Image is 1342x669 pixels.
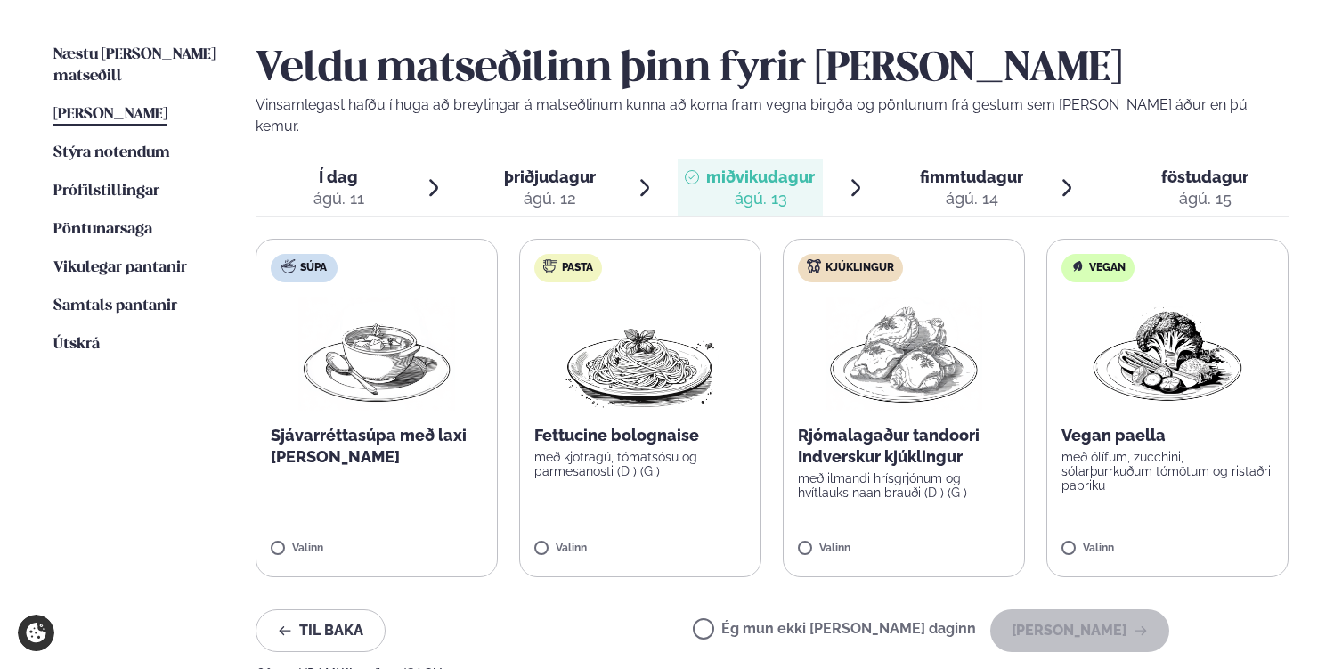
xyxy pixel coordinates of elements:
[18,615,54,651] a: Cookie settings
[53,107,167,122] span: [PERSON_NAME]
[53,257,187,279] a: Vikulegar pantanir
[534,425,746,446] p: Fettucine bolognaise
[271,425,483,468] p: Sjávarréttasúpa með laxi [PERSON_NAME]
[706,167,815,186] span: miðvikudagur
[53,298,177,314] span: Samtals pantanir
[534,450,746,478] p: með kjötragú, tómatsósu og parmesanosti (D ) (G )
[281,259,296,273] img: soup.svg
[53,184,159,199] span: Prófílstillingar
[53,145,170,160] span: Stýra notendum
[1089,261,1126,275] span: Vegan
[313,188,364,209] div: ágú. 11
[562,297,719,411] img: Spagetti.png
[53,45,220,87] a: Næstu [PERSON_NAME] matseðill
[990,609,1169,652] button: [PERSON_NAME]
[256,45,1289,94] h2: Veldu matseðilinn þinn fyrir [PERSON_NAME]
[256,94,1289,137] p: Vinsamlegast hafðu í huga að breytingar á matseðlinum kunna að koma fram vegna birgða og pöntunum...
[543,259,557,273] img: pasta.svg
[807,259,821,273] img: chicken.svg
[53,222,152,237] span: Pöntunarsaga
[53,219,152,241] a: Pöntunarsaga
[53,337,100,352] span: Útskrá
[1061,425,1273,446] p: Vegan paella
[706,188,815,209] div: ágú. 13
[1089,297,1246,411] img: Vegan.png
[53,47,216,84] span: Næstu [PERSON_NAME] matseðill
[826,297,982,411] img: Chicken-thighs.png
[298,297,455,411] img: Soup.png
[504,167,596,186] span: þriðjudagur
[504,188,596,209] div: ágú. 12
[1070,259,1085,273] img: Vegan.svg
[562,261,593,275] span: Pasta
[53,181,159,202] a: Prófílstillingar
[920,188,1023,209] div: ágú. 14
[1061,450,1273,493] p: með ólífum, zucchini, sólarþurrkuðum tómötum og ristaðri papriku
[53,104,167,126] a: [PERSON_NAME]
[1161,188,1248,209] div: ágú. 15
[300,261,327,275] span: Súpa
[920,167,1023,186] span: fimmtudagur
[313,167,364,188] span: Í dag
[256,609,386,652] button: Til baka
[53,334,100,355] a: Útskrá
[798,471,1010,500] p: með ilmandi hrísgrjónum og hvítlauks naan brauði (D ) (G )
[53,296,177,317] a: Samtals pantanir
[826,261,894,275] span: Kjúklingur
[53,143,170,164] a: Stýra notendum
[1161,167,1248,186] span: föstudagur
[53,260,187,275] span: Vikulegar pantanir
[798,425,1010,468] p: Rjómalagaður tandoori Indverskur kjúklingur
